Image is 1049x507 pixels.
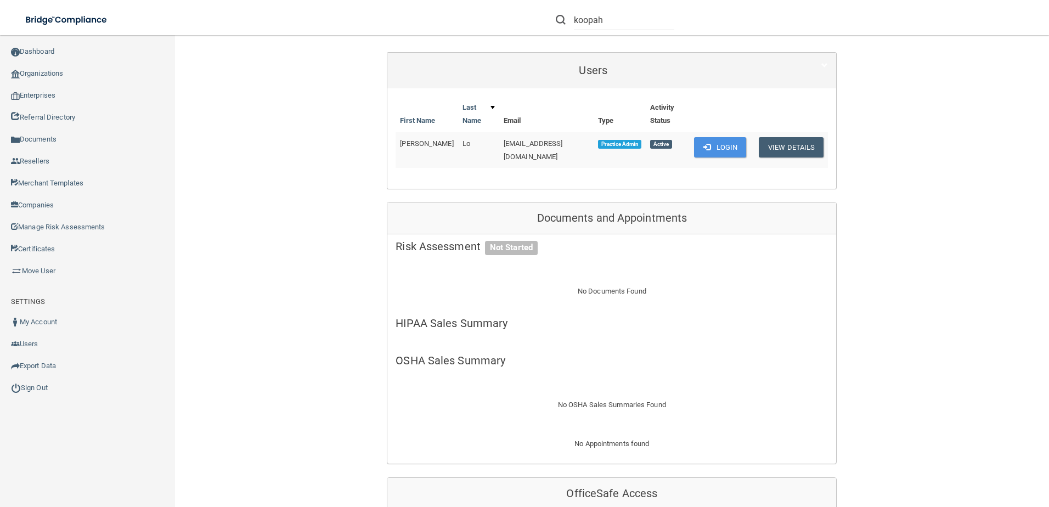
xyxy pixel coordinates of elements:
[11,157,20,166] img: ic_reseller.de258add.png
[396,317,828,329] h5: HIPAA Sales Summary
[556,15,566,25] img: ic-search.3b580494.png
[759,137,824,157] button: View Details
[11,318,20,326] img: ic_user_dark.df1a06c3.png
[387,202,836,234] div: Documents and Appointments
[463,139,470,148] span: Lo
[11,383,21,393] img: ic_power_dark.7ecde6b1.png
[11,362,20,370] img: icon-export.b9366987.png
[400,114,435,127] a: First Name
[11,48,20,57] img: ic_dashboard_dark.d01f4a41.png
[598,140,641,149] span: Practice Admin
[504,139,563,161] span: [EMAIL_ADDRESS][DOMAIN_NAME]
[396,240,828,252] h5: Risk Assessment
[387,386,836,425] div: No OSHA Sales Summaries Found
[650,140,672,149] span: Active
[594,97,646,132] th: Type
[574,10,674,30] input: Search
[463,101,495,127] a: Last Name
[11,92,20,100] img: enterprise.0d942306.png
[11,266,22,277] img: briefcase.64adab9b.png
[646,97,690,132] th: Activity Status
[485,241,538,255] span: Not Started
[387,272,836,311] div: No Documents Found
[499,97,594,132] th: Email
[396,64,791,76] h5: Users
[387,437,836,464] div: No Appointments found
[396,58,828,83] a: Users
[396,354,828,367] h5: OSHA Sales Summary
[11,295,45,308] label: SETTINGS
[11,70,20,78] img: organization-icon.f8decf85.png
[11,340,20,348] img: icon-users.e205127d.png
[16,9,117,31] img: bridge_compliance_login_screen.278c3ca4.svg
[400,139,453,148] span: [PERSON_NAME]
[11,136,20,144] img: icon-documents.8dae5593.png
[694,137,746,157] button: Login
